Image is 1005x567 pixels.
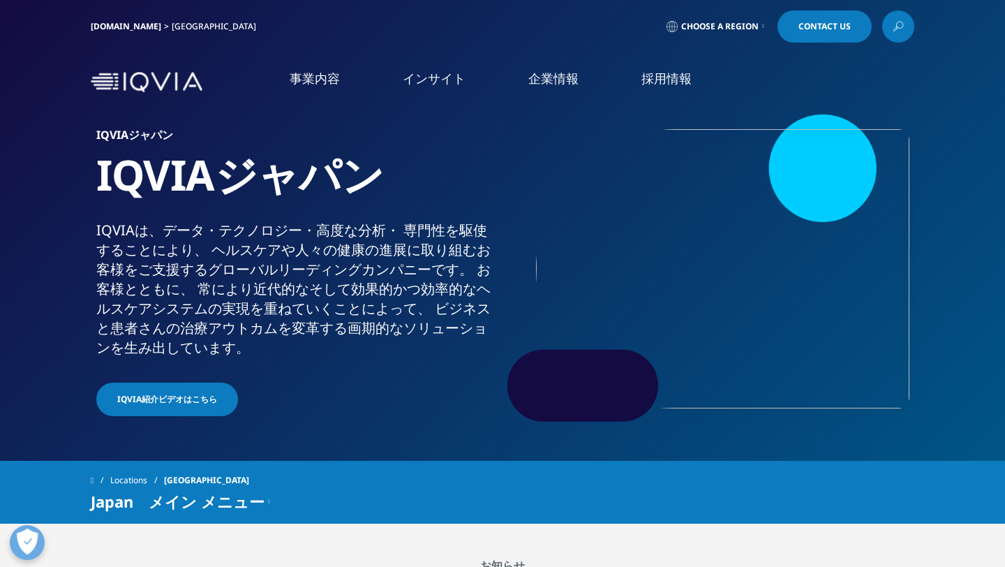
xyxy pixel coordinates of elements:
[536,129,909,408] img: 873_asian-businesspeople-meeting-in-office.jpg
[641,70,692,87] a: 採用情報
[164,468,249,493] span: [GEOGRAPHIC_DATA]
[403,70,466,87] a: インサイト
[91,493,265,510] span: Japan メイン メニュー
[96,129,498,149] h6: IQVIAジャパン
[96,149,498,221] h1: IQVIAジャパン
[110,468,164,493] a: Locations
[777,10,872,43] a: Contact Us
[96,383,238,416] a: IQVIA紹介ビデオはこちら
[96,221,498,358] div: IQVIAは、​データ・​テクノロジー・​高度な​分析・​ 専門性を​駆使する​ことに​より、​ ヘルスケアや​人々の​健康の​進展に​取り組む​お客様を​ご支援​する​グローバル​リーディング...
[208,49,914,115] nav: Primary
[681,21,759,32] span: Choose a Region
[172,21,262,32] div: [GEOGRAPHIC_DATA]
[91,20,161,32] a: [DOMAIN_NAME]
[290,70,340,87] a: 事業内容
[117,393,217,406] span: IQVIA紹介ビデオはこちら
[10,525,45,560] button: 優先設定センターを開く
[798,22,851,31] span: Contact Us
[528,70,579,87] a: 企業情報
